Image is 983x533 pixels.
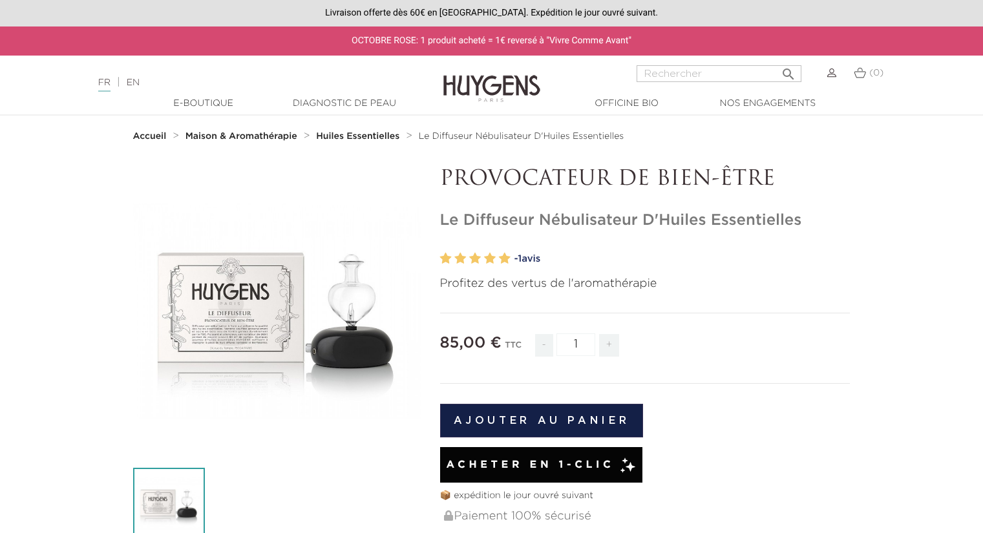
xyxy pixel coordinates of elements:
p: PROVOCATEUR DE BIEN-ÊTRE [440,167,851,192]
button: Ajouter au panier [440,404,644,437]
span: (0) [869,68,883,78]
a: Diagnostic de peau [280,97,409,110]
a: Maison & Aromathérapie [185,131,301,141]
span: + [599,334,620,357]
a: -1avis [514,249,851,269]
a: Le Diffuseur Nébulisateur D'Huiles Essentielles [419,131,624,141]
a: FR [98,78,111,92]
label: 1 [440,249,452,268]
a: Nos engagements [703,97,832,110]
span: - [535,334,553,357]
a: E-Boutique [139,97,268,110]
span: 1 [518,254,522,264]
div: Paiement 100% sécurisé [443,503,851,530]
strong: Maison & Aromathérapie [185,132,297,141]
div: TTC [505,331,522,366]
label: 4 [484,249,496,268]
span: 85,00 € [440,335,502,351]
strong: Huiles Essentielles [316,132,399,141]
a: Accueil [133,131,169,141]
button:  [777,61,800,79]
input: Rechercher [637,65,801,82]
p: Profitez des vertus de l'aromathérapie [440,275,851,293]
input: Quantité [556,333,595,356]
img: Huygens [443,54,540,104]
label: 2 [454,249,466,268]
p: 📦 expédition le jour ouvré suivant [440,489,851,503]
a: EN [127,78,140,87]
h1: Le Diffuseur Nébulisateur D'Huiles Essentielles [440,211,851,230]
img: Paiement 100% sécurisé [444,510,453,521]
div: | [92,75,400,90]
i:  [781,63,796,78]
span: Le Diffuseur Nébulisateur D'Huiles Essentielles [419,132,624,141]
a: Huiles Essentielles [316,131,403,141]
label: 5 [499,249,511,268]
label: 3 [469,249,481,268]
strong: Accueil [133,132,167,141]
a: Officine Bio [562,97,692,110]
